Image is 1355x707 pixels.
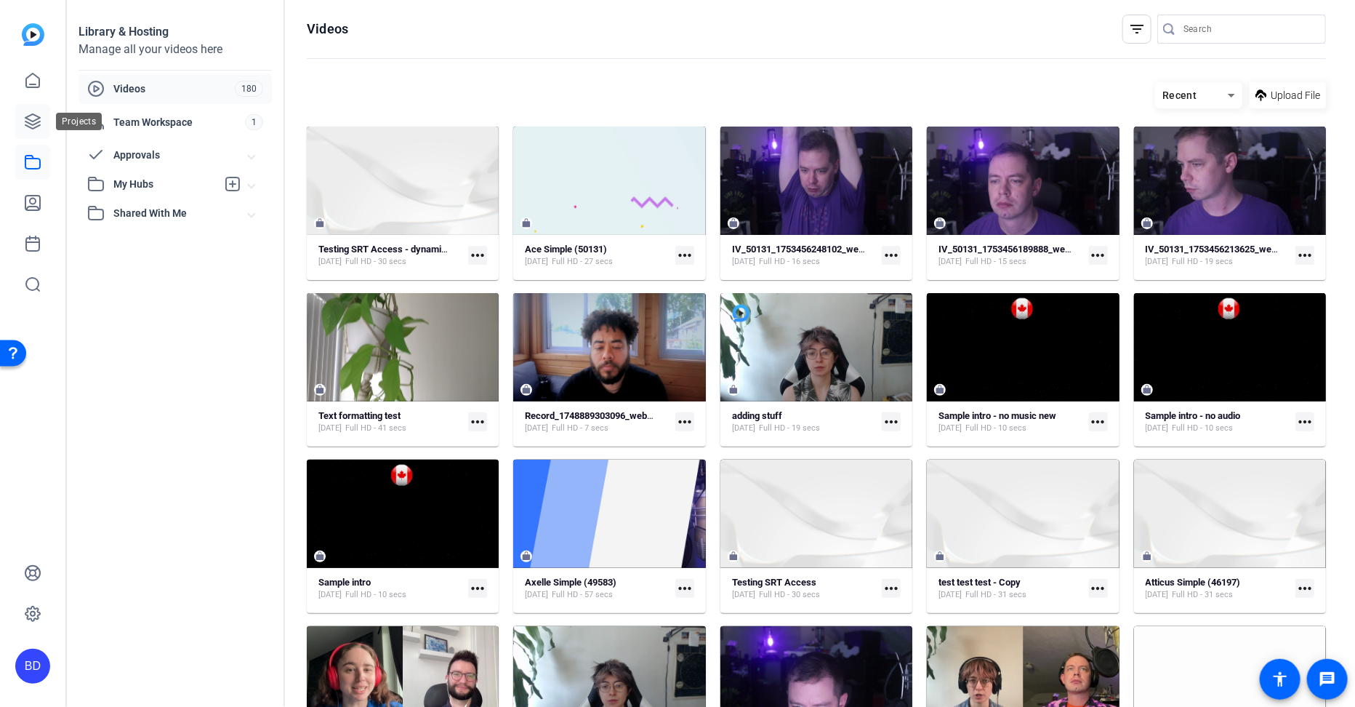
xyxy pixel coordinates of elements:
[318,256,342,268] span: [DATE]
[307,20,348,38] h1: Videos
[732,423,755,434] span: [DATE]
[938,410,1082,434] a: Sample intro - no music new[DATE]Full HD - 10 secs
[1146,410,1290,434] a: Sample intro - no audio[DATE]Full HD - 10 secs
[525,256,548,268] span: [DATE]
[1173,589,1234,601] span: Full HD - 31 secs
[1319,671,1336,688] mat-icon: message
[1271,671,1289,688] mat-icon: accessibility
[1146,244,1295,255] strong: IV_50131_1753456213625_webcam
[759,423,820,434] span: Full HD - 19 secs
[965,423,1026,434] span: Full HD - 10 secs
[1295,246,1314,265] mat-icon: more_horiz
[525,577,616,588] strong: Axelle Simple (49583)
[79,41,272,58] div: Manage all your videos here
[759,589,820,601] span: Full HD - 30 secs
[318,410,401,421] strong: Text formatting test
[1146,244,1290,268] a: IV_50131_1753456213625_webcam[DATE]Full HD - 19 secs
[1162,89,1197,101] span: Recent
[245,114,263,130] span: 1
[965,256,1026,268] span: Full HD - 15 secs
[113,148,249,163] span: Approvals
[882,412,901,431] mat-icon: more_horiz
[525,577,669,601] a: Axelle Simple (49583)[DATE]Full HD - 57 secs
[732,256,755,268] span: [DATE]
[79,169,272,199] mat-expansion-panel-header: My Hubs
[1146,410,1241,421] strong: Sample intro - no audio
[525,410,665,421] strong: Record_1748889303096_webcam
[113,206,249,221] span: Shared With Me
[318,577,371,588] strong: Sample intro
[938,577,1082,601] a: test test test - Copy[DATE]Full HD - 31 secs
[235,81,263,97] span: 180
[1146,589,1169,601] span: [DATE]
[318,410,462,434] a: Text formatting test[DATE]Full HD - 41 secs
[22,23,44,46] img: blue-gradient.svg
[1146,577,1241,588] strong: Atticus Simple (46197)
[1146,577,1290,601] a: Atticus Simple (46197)[DATE]Full HD - 31 secs
[1295,412,1314,431] mat-icon: more_horiz
[1128,20,1146,38] mat-icon: filter_list
[1146,423,1169,434] span: [DATE]
[1250,82,1326,108] button: Upload File
[732,244,876,268] a: IV_50131_1753456248102_webcam[DATE]Full HD - 16 secs
[882,246,901,265] mat-icon: more_horiz
[759,256,820,268] span: Full HD - 16 secs
[345,256,406,268] span: Full HD - 30 secs
[113,177,217,192] span: My Hubs
[79,199,272,228] mat-expansion-panel-header: Shared With Me
[1271,88,1320,103] span: Upload File
[318,423,342,434] span: [DATE]
[525,410,669,434] a: Record_1748889303096_webcam[DATE]Full HD - 7 secs
[675,579,694,598] mat-icon: more_horiz
[525,244,669,268] a: Ace Simple (50131)[DATE]Full HD - 27 secs
[938,577,1021,588] strong: test test test - Copy
[345,589,406,601] span: Full HD - 10 secs
[113,81,235,96] span: Videos
[1146,256,1169,268] span: [DATE]
[675,412,694,431] mat-icon: more_horiz
[468,246,487,265] mat-icon: more_horiz
[525,589,548,601] span: [DATE]
[318,577,462,601] a: Sample intro[DATE]Full HD - 10 secs
[113,115,245,129] span: Team Workspace
[15,649,50,684] div: BD
[79,23,272,41] div: Library & Hosting
[732,589,755,601] span: [DATE]
[1173,423,1234,434] span: Full HD - 10 secs
[525,244,607,255] strong: Ace Simple (50131)
[882,579,901,598] mat-icon: more_horiz
[938,410,1056,421] strong: Sample intro - no music new
[1173,256,1234,268] span: Full HD - 19 secs
[732,410,876,434] a: adding stuff[DATE]Full HD - 19 secs
[56,113,102,130] div: Projects
[732,410,782,421] strong: adding stuff
[318,589,342,601] span: [DATE]
[1183,20,1314,38] input: Search
[552,423,608,434] span: Full HD - 7 secs
[732,577,816,588] strong: Testing SRT Access
[938,244,1088,255] strong: IV_50131_1753456189888_webcam
[1089,579,1108,598] mat-icon: more_horiz
[938,423,962,434] span: [DATE]
[732,244,882,255] strong: IV_50131_1753456248102_webcam
[938,244,1082,268] a: IV_50131_1753456189888_webcam[DATE]Full HD - 15 secs
[732,577,876,601] a: Testing SRT Access[DATE]Full HD - 30 secs
[1295,579,1314,598] mat-icon: more_horiz
[965,589,1026,601] span: Full HD - 31 secs
[1089,246,1108,265] mat-icon: more_horiz
[318,244,462,268] a: Testing SRT Access - dynamic captions[DATE]Full HD - 30 secs
[318,244,484,255] strong: Testing SRT Access - dynamic captions
[938,589,962,601] span: [DATE]
[552,256,613,268] span: Full HD - 27 secs
[675,246,694,265] mat-icon: more_horiz
[79,140,272,169] mat-expansion-panel-header: Approvals
[525,423,548,434] span: [DATE]
[938,256,962,268] span: [DATE]
[552,589,613,601] span: Full HD - 57 secs
[345,423,406,434] span: Full HD - 41 secs
[468,579,487,598] mat-icon: more_horiz
[468,412,487,431] mat-icon: more_horiz
[1089,412,1108,431] mat-icon: more_horiz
